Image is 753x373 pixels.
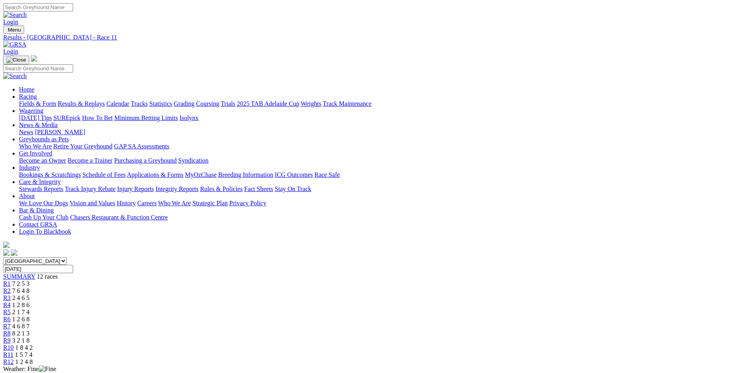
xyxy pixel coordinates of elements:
a: News & Media [19,122,58,128]
div: Industry [19,171,750,178]
span: 2 1 7 4 [12,309,30,315]
input: Select date [3,265,73,273]
span: 7 6 4 8 [12,287,30,294]
input: Search [3,64,73,73]
img: Close [6,57,26,63]
a: Tracks [131,100,148,107]
button: Toggle navigation [3,56,29,64]
a: Privacy Policy [229,200,266,206]
span: 12 races [37,273,58,280]
a: How To Bet [82,114,113,121]
span: R2 [3,287,11,294]
span: 7 2 5 3 [12,280,30,287]
span: 1 2 6 8 [12,316,30,322]
a: Chasers Restaurant & Function Centre [70,214,168,221]
a: Get Involved [19,150,52,157]
a: R10 [3,344,14,351]
img: logo-grsa-white.png [3,242,9,248]
a: Vision and Values [70,200,115,206]
a: History [117,200,136,206]
a: Trials [221,100,235,107]
a: Fact Sheets [244,186,273,192]
a: MyOzChase [185,171,217,178]
a: Weights [301,100,321,107]
a: Statistics [149,100,172,107]
div: Wagering [19,114,750,122]
a: Stay On Track [275,186,311,192]
a: We Love Our Dogs [19,200,68,206]
a: Become an Owner [19,157,66,164]
img: Search [3,73,27,80]
a: Track Maintenance [323,100,372,107]
a: Integrity Reports [155,186,198,192]
a: Become a Trainer [68,157,113,164]
span: 1 2 8 6 [12,302,30,308]
a: 2025 TAB Adelaide Cup [237,100,299,107]
div: Racing [19,100,750,107]
a: Rules & Policies [200,186,243,192]
div: Greyhounds as Pets [19,143,750,150]
a: Minimum Betting Limits [114,114,178,121]
a: Who We Are [19,143,52,150]
a: Breeding Information [218,171,273,178]
a: Industry [19,164,40,171]
a: SUREpick [53,114,80,121]
a: Contact GRSA [19,221,57,228]
a: Cash Up Your Club [19,214,68,221]
a: Injury Reports [117,186,154,192]
a: Bookings & Scratchings [19,171,81,178]
a: [PERSON_NAME] [35,129,85,135]
a: Race Safe [314,171,340,178]
a: Racing [19,93,37,100]
img: logo-grsa-white.png [31,55,37,62]
a: Care & Integrity [19,178,61,185]
a: Fields & Form [19,100,56,107]
a: Results - [GEOGRAPHIC_DATA] - Race 11 [3,34,750,41]
a: News [19,129,33,135]
a: Bar & Dining [19,207,54,214]
a: Coursing [196,100,219,107]
a: Careers [137,200,157,206]
a: SUMMARY [3,273,35,280]
a: R8 [3,330,11,337]
a: Wagering [19,107,43,114]
a: Track Injury Rebate [65,186,115,192]
img: GRSA [3,41,26,48]
a: Strategic Plan [192,200,228,206]
img: Search [3,11,27,19]
span: R12 [3,358,14,365]
a: R11 [3,351,13,358]
span: 1 2 4 8 [15,358,33,365]
a: Login To Blackbook [19,228,71,235]
a: Who We Are [158,200,191,206]
a: R1 [3,280,11,287]
a: R3 [3,294,11,301]
span: Weather: Fine [3,366,56,372]
a: Home [19,86,34,93]
a: Isolynx [179,114,198,121]
a: R4 [3,302,11,308]
button: Toggle navigation [3,26,24,34]
a: Syndication [178,157,208,164]
a: Retire Your Greyhound [53,143,113,150]
a: Grading [174,100,194,107]
a: Purchasing a Greyhound [114,157,177,164]
a: ICG Outcomes [275,171,313,178]
a: R6 [3,316,11,322]
span: 1 8 4 2 [15,344,33,351]
a: GAP SA Assessments [114,143,170,150]
div: Bar & Dining [19,214,750,221]
div: Care & Integrity [19,186,750,193]
a: Login [3,48,18,55]
a: Calendar [106,100,129,107]
a: R7 [3,323,11,330]
a: R9 [3,337,11,344]
a: Results & Replays [58,100,105,107]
